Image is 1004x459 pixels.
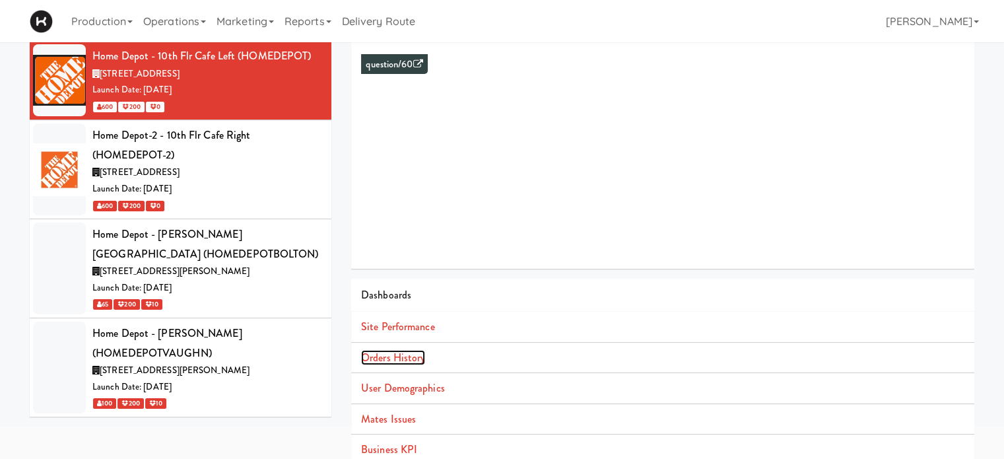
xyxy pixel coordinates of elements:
div: Launch Date: [DATE] [92,379,321,396]
span: [STREET_ADDRESS][PERSON_NAME] [100,364,250,376]
a: Mates Issues [361,411,416,427]
div: Home Depot-2 - 10th Flr Cafe Right (HOMEDEPOT-2) [92,125,321,164]
a: User Demographics [361,380,445,396]
span: 0 [146,201,164,211]
div: Home Depot - 10th Flr Cafe Left (HOMEDEPOT) [92,46,321,66]
div: Launch Date: [DATE] [92,82,321,98]
li: Home Depot - [PERSON_NAME] (HOMEDEPOTVAUGHN)[STREET_ADDRESS][PERSON_NAME]Launch Date: [DATE] 100 ... [30,318,331,417]
span: [STREET_ADDRESS] [100,166,180,178]
span: 10 [141,299,162,310]
span: 200 [117,398,143,409]
div: Launch Date: [DATE] [92,181,321,197]
img: Micromart [30,10,53,33]
a: Site Performance [361,319,435,334]
span: [STREET_ADDRESS][PERSON_NAME] [100,265,250,277]
div: Launch Date: [DATE] [92,280,321,297]
a: Orders History [361,350,425,365]
span: 10 [145,398,166,409]
div: Home Depot - [PERSON_NAME] (HOMEDEPOTVAUGHN) [92,324,321,363]
span: 200 [118,201,144,211]
li: Home Depot-2 - 10th Flr Cafe Right (HOMEDEPOT-2)[STREET_ADDRESS]Launch Date: [DATE] 600 200 0 [30,120,331,219]
a: question/60 [366,57,422,71]
span: 600 [93,201,117,211]
span: 600 [93,102,117,112]
span: [STREET_ADDRESS] [100,67,180,80]
div: Home Depot - [PERSON_NAME][GEOGRAPHIC_DATA] (HOMEDEPOTBOLTON) [92,225,321,264]
span: 0 [146,102,164,112]
span: 65 [93,299,112,310]
li: Home Depot - [PERSON_NAME][GEOGRAPHIC_DATA] (HOMEDEPOTBOLTON)[STREET_ADDRESS][PERSON_NAME]Launch ... [30,219,331,318]
span: 200 [118,102,144,112]
span: 100 [93,398,116,409]
span: Dashboards [361,287,411,302]
a: Business KPI [361,442,417,457]
span: 200 [114,299,139,310]
li: Home Depot - 10th Flr Cafe Left (HOMEDEPOT)[STREET_ADDRESS]Launch Date: [DATE] 600 200 0 [30,41,331,120]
